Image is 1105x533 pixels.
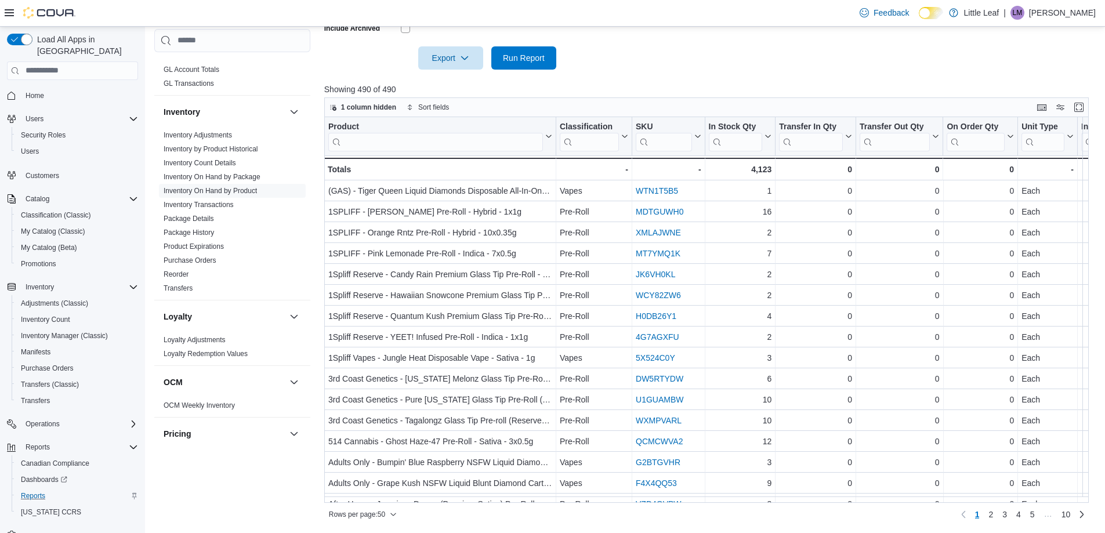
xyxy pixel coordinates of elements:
[21,112,48,126] button: Users
[708,184,771,198] div: 1
[16,224,90,238] a: My Catalog (Classic)
[947,122,1005,133] div: On Order Qty
[21,259,56,269] span: Promotions
[779,205,852,219] div: 0
[164,284,193,292] a: Transfers
[21,243,77,252] span: My Catalog (Beta)
[560,267,628,281] div: Pre-Roll
[164,311,285,322] button: Loyalty
[16,208,138,222] span: Classification (Classic)
[164,270,189,278] a: Reorder
[1021,205,1074,219] div: Each
[1021,122,1074,151] button: Unit Type
[16,456,94,470] a: Canadian Compliance
[1003,6,1006,20] p: |
[164,401,235,409] a: OCM Weekly Inventory
[1013,6,1023,20] span: LM
[1010,6,1024,20] div: Leanne McPhie
[16,329,138,343] span: Inventory Manager (Classic)
[26,171,59,180] span: Customers
[16,505,138,519] span: Washington CCRS
[560,372,628,386] div: Pre-Roll
[16,505,86,519] a: [US_STATE] CCRS
[560,246,628,260] div: Pre-Roll
[16,313,75,327] a: Inventory Count
[287,427,301,441] button: Pricing
[328,226,552,240] div: 1SPLIFF - Orange Rntz Pre-Roll - Hybrid - 10x0.35g
[708,288,771,302] div: 2
[560,122,619,151] div: Classification
[947,246,1014,260] div: 0
[560,226,628,240] div: Pre-Roll
[12,143,143,159] button: Users
[860,122,930,151] div: Transfer Out Qty
[860,162,939,176] div: 0
[779,372,852,386] div: 0
[860,330,939,344] div: 0
[16,489,50,503] a: Reports
[860,351,939,365] div: 0
[21,299,88,308] span: Adjustments (Classic)
[16,361,78,375] a: Purchase Orders
[21,440,138,454] span: Reports
[860,226,939,240] div: 0
[779,351,852,365] div: 0
[779,267,852,281] div: 0
[779,309,852,323] div: 0
[1021,246,1074,260] div: Each
[708,351,771,365] div: 3
[21,475,67,484] span: Dashboards
[636,291,681,300] a: WCY82ZW6
[2,166,143,183] button: Customers
[328,372,552,386] div: 3rd Coast Genetics - [US_STATE] Melonz Glass Tip Pre-Roll (Reserve) - Indica - 1x1g
[164,79,214,88] a: GL Transactions
[16,296,93,310] a: Adjustments (Classic)
[164,242,224,251] a: Product Expirations
[154,333,310,365] div: Loyalty
[328,122,543,151] div: Product
[636,311,676,321] a: H0DB26Y1
[636,437,683,446] a: QCMCWVA2
[560,162,628,176] div: -
[164,311,192,322] h3: Loyalty
[947,226,1014,240] div: 0
[636,499,682,509] a: VZD4GVPW
[287,310,301,324] button: Loyalty
[21,331,108,340] span: Inventory Manager (Classic)
[21,169,64,183] a: Customers
[164,158,236,168] span: Inventory Count Details
[164,172,260,182] span: Inventory On Hand by Package
[21,380,79,389] span: Transfers (Classic)
[21,280,59,294] button: Inventory
[328,205,552,219] div: 1SPLIFF - [PERSON_NAME] Pre-Roll - Hybrid - 1x1g
[636,122,701,151] button: SKU
[21,192,138,206] span: Catalog
[779,226,852,240] div: 0
[21,130,66,140] span: Security Roles
[26,282,54,292] span: Inventory
[164,229,214,237] a: Package History
[636,332,679,342] a: 4G7AGXFU
[1002,509,1007,520] span: 3
[947,162,1014,176] div: 0
[418,46,483,70] button: Export
[164,144,258,154] span: Inventory by Product Historical
[12,376,143,393] button: Transfers (Classic)
[636,122,692,151] div: SKU URL
[860,309,939,323] div: 0
[16,361,138,375] span: Purchase Orders
[324,507,401,521] button: Rows per page:50
[636,458,680,467] a: G2BTGVHR
[560,351,628,365] div: Vapes
[26,194,49,204] span: Catalog
[1021,267,1074,281] div: Each
[1016,509,1021,520] span: 4
[16,345,138,359] span: Manifests
[16,473,72,487] a: Dashboards
[860,205,939,219] div: 0
[12,127,143,143] button: Security Roles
